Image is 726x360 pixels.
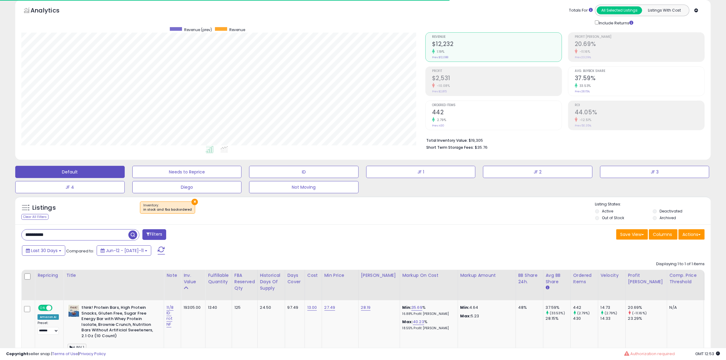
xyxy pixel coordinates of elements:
[191,199,198,205] button: ×
[660,209,682,214] label: Deactivated
[642,6,687,14] button: Listings With Cost
[483,166,592,178] button: JF 2
[166,272,178,279] div: Note
[628,272,664,285] div: Profit [PERSON_NAME]
[432,109,562,117] h2: 442
[288,272,302,285] div: Days Cover
[38,314,59,320] div: Amazon AI
[632,311,647,315] small: (-11.16%)
[432,75,562,83] h2: $2,531
[132,166,242,178] button: Needs to Reprice
[601,272,623,279] div: Velocity
[435,49,445,54] small: 1.19%
[432,90,447,93] small: Prev: $2,815
[432,124,444,127] small: Prev: 430
[208,305,227,310] div: 1340
[143,203,192,212] span: Inventory :
[546,316,570,321] div: 28.15%
[432,70,562,73] span: Profit
[15,166,125,178] button: Default
[324,272,356,279] div: Min Price
[38,272,61,279] div: Repricing
[52,351,78,357] a: Terms of Use
[234,272,255,291] div: FBA Reserved Qty
[518,272,541,285] div: BB Share 24h.
[578,118,592,122] small: -12.51%
[106,248,144,254] span: Jun-12 - [DATE]-11
[260,272,282,291] div: Historical Days Of Supply
[601,316,625,321] div: 14.33
[143,208,192,212] div: in stock and fba backordered
[546,305,570,310] div: 37.59%
[288,305,300,310] div: 97.49
[573,272,595,285] div: Ordered Items
[695,351,720,357] span: 2025-08-11 12:53 GMT
[649,229,678,240] button: Columns
[66,248,94,254] span: Compared to:
[361,305,371,311] a: 28.19
[142,229,166,240] button: Filters
[550,311,565,315] small: (33.53%)
[575,104,704,107] span: ROI
[546,272,568,285] div: Avg BB Share
[595,201,711,207] p: Listing States:
[307,272,319,279] div: Cost
[6,351,106,357] div: seller snap | |
[577,311,590,315] small: (2.79%)
[411,305,422,311] a: 35.69
[426,136,700,144] li: $19,305
[575,109,704,117] h2: 44.05%
[460,313,511,319] p: 5.23
[575,90,590,93] small: Prev: 28.15%
[602,209,613,214] label: Active
[402,305,453,316] div: %
[402,312,453,316] p: 16.88% Profit [PERSON_NAME]
[460,313,471,319] strong: Max:
[435,118,446,122] small: 2.79%
[460,305,511,310] p: 4.64
[184,305,201,310] div: 19305.00
[307,305,317,311] a: 13.00
[578,84,591,88] small: 33.53%
[208,272,229,285] div: Fulfillable Quantity
[30,6,71,16] h5: Analytics
[15,181,125,193] button: JF 4
[575,75,704,83] h2: 37.59%
[573,305,598,310] div: 442
[260,305,280,310] div: 24.50
[573,316,598,321] div: 430
[249,181,359,193] button: Not Moving
[518,305,538,310] div: 48%
[575,55,591,59] small: Prev: 23.29%
[132,181,242,193] button: Diego
[184,27,212,32] span: Revenue (prev)
[605,311,617,315] small: (2.79%)
[460,305,470,310] strong: Min:
[402,272,455,279] div: Markup on Cost
[670,305,699,310] div: N/A
[575,41,704,49] h2: 20.69%
[569,8,593,13] div: Totals For
[32,204,56,212] h5: Listings
[475,144,488,150] span: $35.76
[628,305,667,310] div: 20.69%
[66,272,161,279] div: Title
[402,319,453,330] div: %
[68,305,80,317] img: 41c42fy40OL._SL40_.jpg
[678,229,705,240] button: Actions
[6,351,28,357] strong: Copyright
[31,248,58,254] span: Last 30 Days
[432,104,562,107] span: Ordered Items
[656,261,705,267] div: Displaying 1 to 1 of 1 items
[575,124,591,127] small: Prev: 50.35%
[361,272,397,279] div: [PERSON_NAME]
[630,351,675,357] span: Authorization required
[590,19,641,26] div: Include Returns
[39,305,46,311] span: ON
[575,70,704,73] span: Avg. Buybox Share
[234,305,253,310] div: 125
[432,55,448,59] small: Prev: $12,088
[616,229,648,240] button: Save View
[400,270,458,300] th: The percentage added to the cost of goods (COGS) that forms the calculator for Min & Max prices.
[426,138,468,143] b: Total Inventory Value:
